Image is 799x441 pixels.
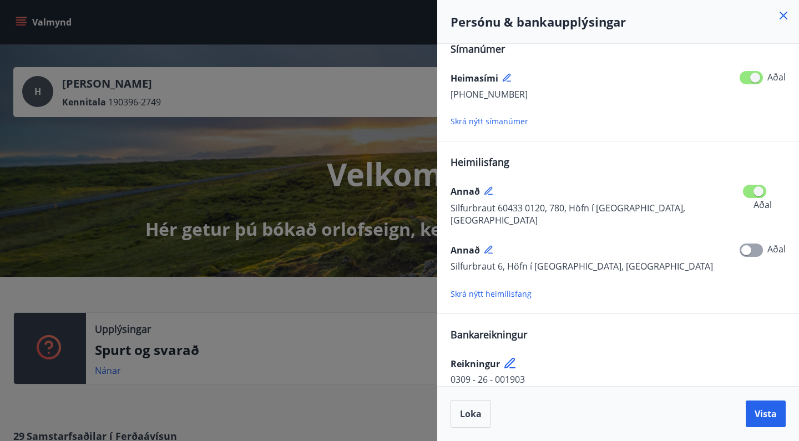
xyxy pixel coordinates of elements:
span: Loka [460,408,482,420]
button: Vista [746,401,786,427]
span: Vista [755,408,777,420]
span: Annað [451,185,480,197]
span: Heimilisfang [451,155,509,169]
button: Loka [451,400,491,428]
span: 0309 - 26 - 001903 [451,373,525,386]
span: Bankareikningur [451,328,527,341]
span: Annað [451,244,480,256]
span: Silfurbraut 6, Höfn í [GEOGRAPHIC_DATA], [GEOGRAPHIC_DATA] [451,260,713,272]
span: Aðal [767,71,786,83]
span: Silfurbraut 60433 0120, 780, Höfn í [GEOGRAPHIC_DATA], [GEOGRAPHIC_DATA] [451,202,749,226]
span: Aðal [767,243,786,255]
span: Símanúmer [451,42,505,55]
h4: Persónu & bankaupplýsingar [451,13,786,30]
span: Skrá nýtt heimilisfang [451,288,532,299]
span: Reikningur [451,358,500,370]
span: Skrá nýtt símanúmer [451,116,528,126]
span: Heimasími [451,72,498,84]
span: Aðal [754,199,772,211]
span: [PHONE_NUMBER] [451,88,528,100]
